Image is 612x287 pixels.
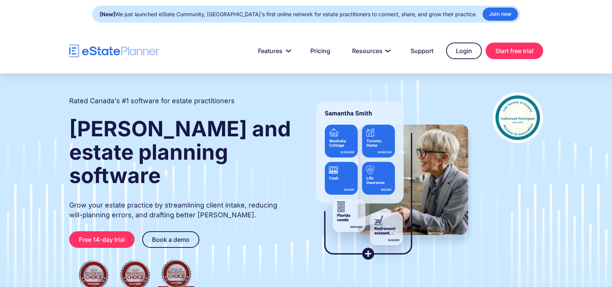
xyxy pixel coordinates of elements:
[446,43,482,59] a: Login
[486,43,543,59] a: Start free trial
[301,43,339,58] a: Pricing
[69,96,235,106] h2: Rated Canada's #1 software for estate practitioners
[69,116,291,188] strong: [PERSON_NAME] and estate planning software
[69,200,292,220] p: Grow your estate practice by streamlining client intake, reducing will-planning errors, and draft...
[343,43,398,58] a: Resources
[142,231,199,248] a: Book a demo
[100,11,115,17] strong: [New]
[69,231,135,248] a: Free 14-day trial
[100,9,477,20] div: We just launched eState Community, [GEOGRAPHIC_DATA]'s first online network for estate practition...
[249,43,298,58] a: Features
[483,8,518,21] a: Join now
[69,44,159,58] a: home
[307,92,477,269] img: estate planner showing wills to their clients, using eState Planner, a leading estate planning so...
[401,43,442,58] a: Support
